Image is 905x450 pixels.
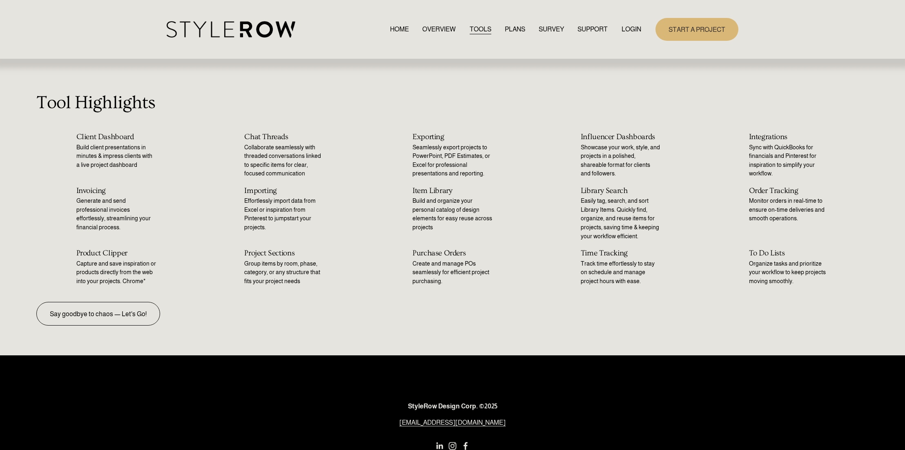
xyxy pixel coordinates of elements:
a: START A PROJECT [655,18,738,40]
p: Effortlessly import data from Excel or inspiration from Pinterest to jumpstart your projects. [244,197,324,232]
p: Track time effortlessly to stay on schedule and manage project hours with ease. [581,259,661,286]
a: folder dropdown [577,24,608,35]
h2: To Do Lists [749,249,829,257]
a: OVERVIEW [422,24,456,35]
h2: Exporting [412,133,493,141]
img: StyleRow [167,21,295,38]
p: Capture and save inspiration or products directly from the web into your projects. Chrome* [76,259,156,286]
a: PLANS [505,24,525,35]
a: [EMAIL_ADDRESS][DOMAIN_NAME] [399,418,506,428]
a: Instagram [448,442,457,450]
h2: Purchase Orders [412,249,493,257]
h2: Chat Threads [244,133,324,141]
a: LOGIN [622,24,641,35]
a: Say goodbye to chaos — Let's Go! [36,302,160,325]
p: Create and manage POs seamlessly for efficient project purchasing. [412,259,493,286]
p: Sync with QuickBooks for financials and Pinterest for inspiration to simplify your workflow. [749,143,829,178]
h2: Item Library [412,186,493,195]
h2: Influencer Dashboards [581,133,661,141]
p: Build and organize your personal catalog of design elements for easy reuse across projects [412,197,493,232]
p: Easily tag, search, and sort Library Items. Quickly find, organize, and reuse items for projects,... [581,197,661,241]
h2: Invoicing [76,186,156,195]
a: Facebook [461,442,470,450]
p: Build client presentations in minutes & impress clients with a live project dashboard [76,143,156,170]
h2: Time Tracking [581,249,661,257]
span: SUPPORT [577,24,608,34]
h2: Library Search [581,186,661,195]
p: Monitor orders in real-time to ensure on-time deliveries and smooth operations. [749,197,829,223]
h2: Importing [244,186,324,195]
a: SURVEY [539,24,564,35]
h2: Product Clipper [76,249,156,257]
p: Generate and send professional invoices effortlessly, streamlining your financial process. [76,197,156,232]
p: Group items by room, phase, category, or any structure that fits your project needs [244,259,324,286]
a: TOOLS [470,24,491,35]
p: Showcase your work, style, and projects in a polished, shareable format for clients and followers. [581,143,661,178]
h2: Order Tracking [749,186,829,195]
h2: Integrations [749,133,829,141]
p: Tool Highlights [36,89,869,116]
p: Seamlessly export projects to PowerPoint, PDF Estimates, or Excel for professional presentations ... [412,143,493,178]
p: Collaborate seamlessly with threaded conversations linked to specific items for clear, focused co... [244,143,324,178]
p: Organize tasks and prioritize your workflow to keep projects moving smoothly. [749,259,829,286]
h2: Client Dashboard [76,133,156,141]
strong: StyleRow Design Corp. ©2025 [408,403,497,410]
h2: Project Sections [244,249,324,257]
a: HOME [390,24,409,35]
a: LinkedIn [435,442,444,450]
